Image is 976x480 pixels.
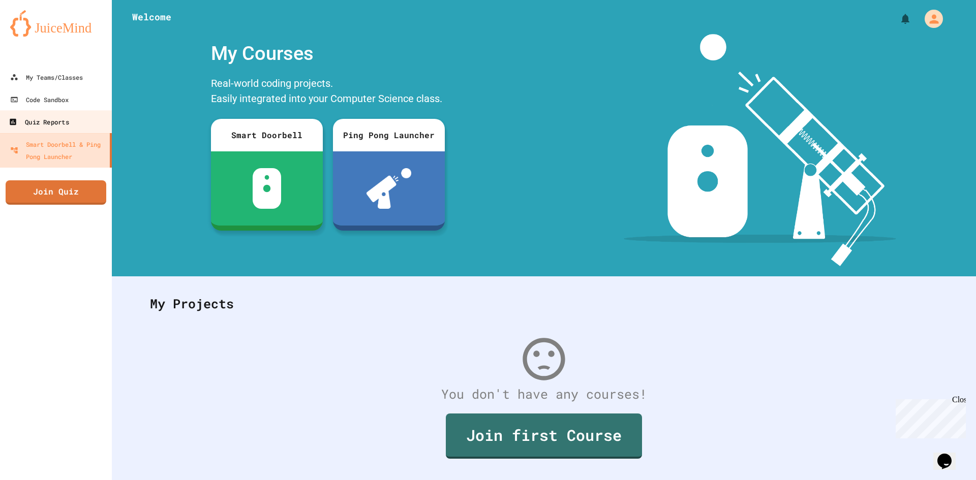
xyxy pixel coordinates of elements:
div: Real-world coding projects. Easily integrated into your Computer Science class. [206,73,450,111]
div: My Account [914,7,945,30]
div: Smart Doorbell [211,119,323,151]
img: logo-orange.svg [10,10,102,37]
div: Code Sandbox [10,93,69,106]
div: Smart Doorbell & Ping Pong Launcher [10,138,106,163]
div: Quiz Reports [9,116,69,129]
div: My Projects [140,284,948,324]
div: Ping Pong Launcher [333,119,445,151]
div: My Teams/Classes [10,71,83,83]
div: My Notifications [880,10,914,27]
iframe: chat widget [892,395,966,438]
div: My Courses [206,34,450,73]
div: You don't have any courses! [140,385,948,404]
img: ppl-with-ball.png [367,168,412,209]
img: banner-image-my-projects.png [624,34,896,266]
img: sdb-white.svg [253,168,282,209]
div: Chat with us now!Close [4,4,70,65]
iframe: chat widget [933,439,966,470]
a: Join Quiz [6,180,106,205]
a: Join first Course [446,413,642,459]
